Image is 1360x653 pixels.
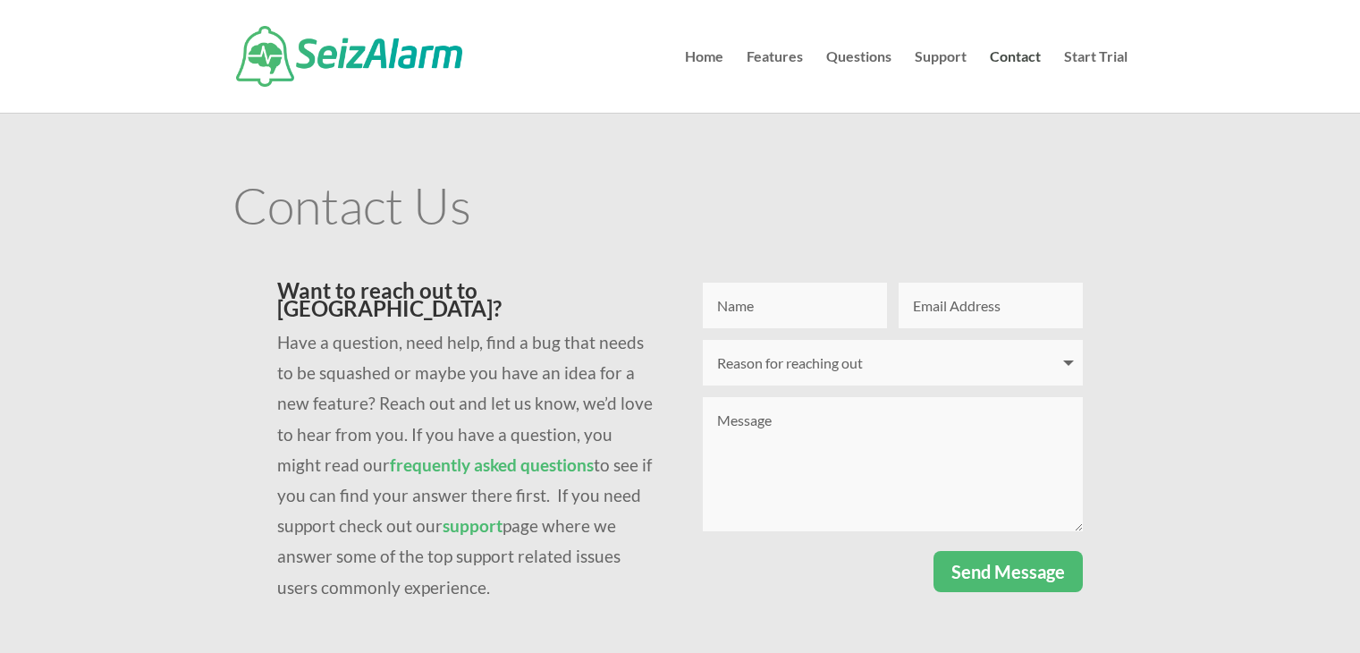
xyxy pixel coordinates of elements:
a: Home [685,50,723,113]
a: support [443,515,503,536]
a: Start Trial [1064,50,1128,113]
a: Support [915,50,967,113]
span: Want to reach out to [GEOGRAPHIC_DATA]? [277,277,502,321]
img: SeizAlarm [236,26,462,87]
a: Questions [826,50,891,113]
h1: Contact Us [232,180,1128,239]
p: Have a question, need help, find a bug that needs to be squashed or maybe you have an idea for a ... [277,327,658,603]
button: Send Message [933,551,1083,592]
a: Contact [990,50,1041,113]
a: Features [747,50,803,113]
input: Email Address [899,283,1083,328]
iframe: Help widget launcher [1201,583,1340,633]
a: frequently asked questions [390,454,594,475]
input: Name [703,283,887,328]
